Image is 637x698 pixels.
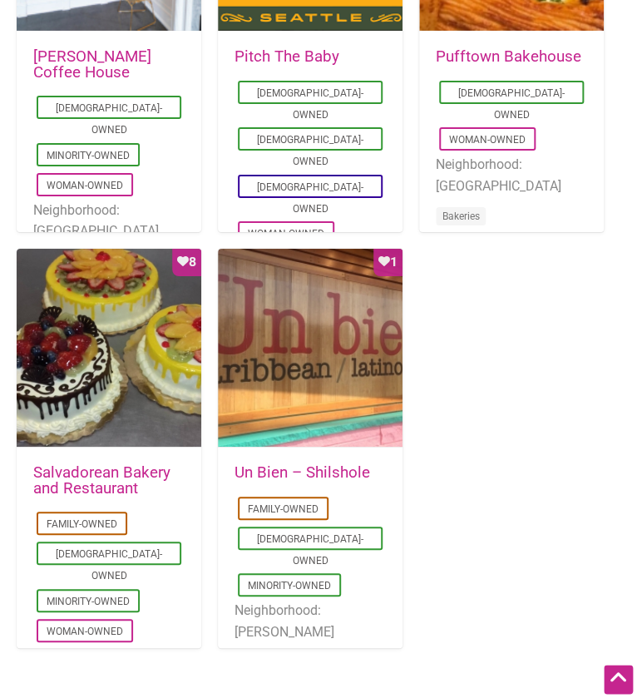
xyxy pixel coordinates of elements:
[47,150,130,161] a: Minority-Owned
[257,533,363,567] a: [DEMOGRAPHIC_DATA]-Owned
[235,600,386,642] li: Neighborhood: [PERSON_NAME]
[33,200,185,242] li: Neighborhood: [GEOGRAPHIC_DATA]
[604,665,633,694] div: Scroll Back to Top
[458,87,565,121] a: [DEMOGRAPHIC_DATA]-Owned
[235,47,339,66] a: Pitch The Baby
[442,210,479,222] a: Bakeries
[449,134,526,146] a: Woman-Owned
[56,548,162,582] a: [DEMOGRAPHIC_DATA]-Owned
[33,463,170,498] a: Salvadorean Bakery and Restaurant
[248,503,318,515] a: Family-Owned
[257,181,363,215] a: [DEMOGRAPHIC_DATA]-Owned
[436,154,587,196] li: Neighborhood: [GEOGRAPHIC_DATA]
[248,228,324,240] a: Woman-Owned
[47,596,130,607] a: Minority-Owned
[33,47,151,82] a: [PERSON_NAME] Coffee House
[47,518,117,530] a: Family-Owned
[47,180,123,191] a: Woman-Owned
[56,102,162,136] a: [DEMOGRAPHIC_DATA]-Owned
[257,134,363,167] a: [DEMOGRAPHIC_DATA]-Owned
[235,463,370,482] a: Un Bien – Shilshole
[47,626,123,637] a: Woman-Owned
[257,87,363,121] a: [DEMOGRAPHIC_DATA]-Owned
[33,646,185,688] li: Neighborhood: [GEOGRAPHIC_DATA]
[436,47,581,66] a: Pufftown Bakehouse
[248,580,331,592] a: Minority-Owned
